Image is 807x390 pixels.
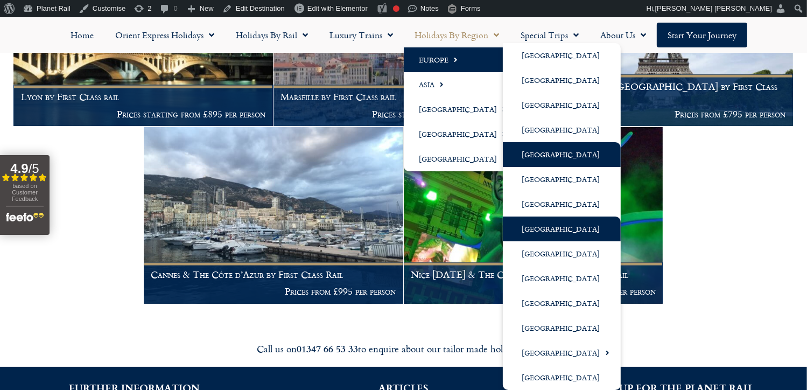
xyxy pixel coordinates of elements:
[541,81,785,102] h1: Luxury Break to [GEOGRAPHIC_DATA] by First Class Rail
[503,217,621,241] a: [GEOGRAPHIC_DATA]
[657,23,747,47] a: Start your Journey
[404,23,510,47] a: Holidays by Region
[503,316,621,340] a: [GEOGRAPHIC_DATA]
[102,343,705,355] div: Call us on to enquire about our tailor made holidays by rail
[510,23,590,47] a: Special Trips
[503,266,621,291] a: [GEOGRAPHIC_DATA]
[393,5,399,12] div: Focus keyphrase not set
[404,127,664,304] a: Nice [DATE] & The Côte d’Azur by First Class Rail Prices from £1095 per person
[503,291,621,316] a: [GEOGRAPHIC_DATA]
[281,109,526,120] p: Prices starting from £1195 per person
[404,147,517,171] a: [GEOGRAPHIC_DATA]
[503,192,621,217] a: [GEOGRAPHIC_DATA]
[307,4,368,12] span: Edit with Elementor
[655,4,772,12] span: [PERSON_NAME] [PERSON_NAME]
[104,23,225,47] a: Orient Express Holidays
[411,269,656,280] h1: Nice [DATE] & The Côte d’Azur by First Class Rail
[281,92,526,102] h1: Marseille by First Class rail
[319,23,404,47] a: Luxury Trains
[503,142,621,167] a: [GEOGRAPHIC_DATA]
[404,72,517,97] a: Asia
[503,365,621,390] a: [GEOGRAPHIC_DATA]
[297,342,358,356] strong: 01347 66 53 33
[21,109,266,120] p: Prices starting from £895 per person
[144,127,404,304] a: Cannes & The Côte d’Azur by First Class Rail Prices from £995 per person
[503,241,621,266] a: [GEOGRAPHIC_DATA]
[404,47,517,72] a: Europe
[411,286,656,297] p: Prices from £1095 per person
[503,43,621,68] a: [GEOGRAPHIC_DATA]
[60,23,104,47] a: Home
[225,23,319,47] a: Holidays by Rail
[404,122,517,147] a: [GEOGRAPHIC_DATA]
[503,68,621,93] a: [GEOGRAPHIC_DATA]
[503,93,621,117] a: [GEOGRAPHIC_DATA]
[503,117,621,142] a: [GEOGRAPHIC_DATA]
[541,109,785,120] p: Prices from £795 per person
[5,23,802,47] nav: Menu
[503,167,621,192] a: [GEOGRAPHIC_DATA]
[151,286,396,297] p: Prices from £995 per person
[590,23,657,47] a: About Us
[404,97,517,122] a: [GEOGRAPHIC_DATA]
[503,340,621,365] a: [GEOGRAPHIC_DATA]
[151,269,396,280] h1: Cannes & The Côte d’Azur by First Class Rail
[503,43,621,390] ul: Europe
[21,92,266,102] h1: Lyon by First Class rail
